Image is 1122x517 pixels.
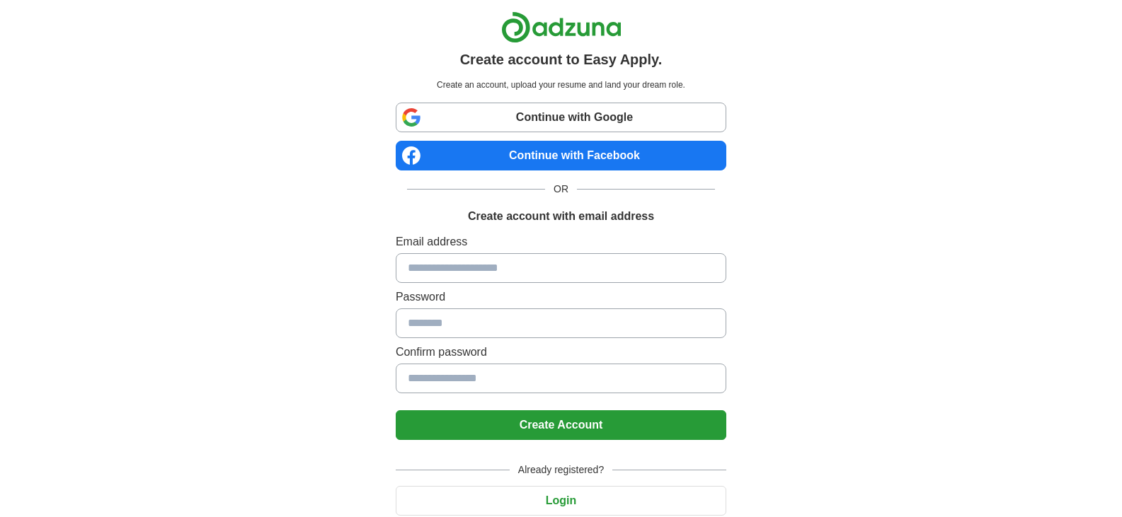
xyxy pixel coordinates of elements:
label: Password [396,289,726,306]
label: Confirm password [396,344,726,361]
h1: Create account with email address [468,208,654,225]
button: Login [396,486,726,516]
a: Login [396,494,726,506]
button: Create Account [396,410,726,440]
p: Create an account, upload your resume and land your dream role. [399,79,723,91]
span: OR [545,182,577,197]
h1: Create account to Easy Apply. [460,49,663,70]
span: Already registered? [510,463,612,477]
a: Continue with Google [396,103,726,132]
label: Email address [396,233,726,250]
a: Continue with Facebook [396,141,726,170]
img: Adzuna logo [501,11,622,43]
